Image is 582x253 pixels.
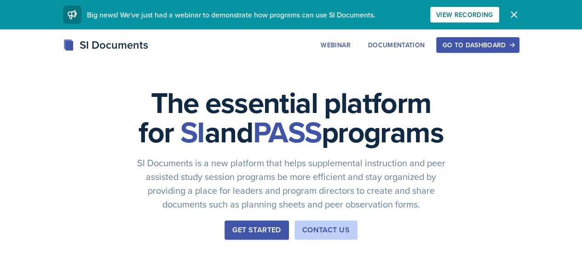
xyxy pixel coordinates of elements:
[294,220,357,240] button: Contact Us
[362,37,431,53] button: Documentation
[63,37,148,53] div: SI Documents
[430,7,499,22] button: View Recording
[368,41,425,49] div: Documentation
[315,37,356,53] button: Webinar
[232,225,281,236] div: Get Started
[436,37,519,53] button: Go to Dashboard
[302,225,350,236] div: Contact Us
[436,11,493,18] div: View Recording
[442,41,513,49] div: Go to Dashboard
[87,10,375,20] span: Big news! We've just had a webinar to demonstrate how programs can use SI Documents.
[225,220,288,240] button: Get Started
[321,41,350,49] div: Webinar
